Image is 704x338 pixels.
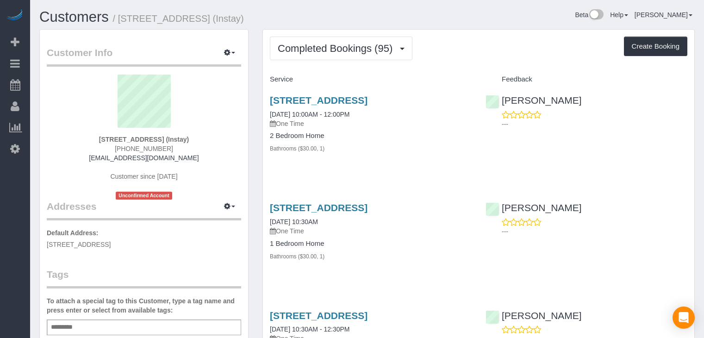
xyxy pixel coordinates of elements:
[486,202,582,213] a: [PERSON_NAME]
[270,75,472,83] h4: Service
[278,43,397,54] span: Completed Bookings (95)
[502,119,687,129] p: ---
[588,9,604,21] img: New interface
[610,11,628,19] a: Help
[116,192,172,200] span: Unconfirmed Account
[270,95,368,106] a: [STREET_ADDRESS]
[270,218,318,225] a: [DATE] 10:30AM
[673,307,695,329] div: Open Intercom Messenger
[270,325,349,333] a: [DATE] 10:30AM - 12:30PM
[502,227,687,236] p: ---
[47,46,241,67] legend: Customer Info
[47,296,241,315] label: To attach a special tag to this Customer, type a tag name and press enter or select from availabl...
[6,9,24,22] img: Automaid Logo
[89,154,199,162] a: [EMAIL_ADDRESS][DOMAIN_NAME]
[113,13,244,24] small: / [STREET_ADDRESS] (Instay)
[624,37,687,56] button: Create Booking
[270,37,412,60] button: Completed Bookings (95)
[99,136,189,143] strong: [STREET_ADDRESS] (Instay)
[575,11,604,19] a: Beta
[270,240,472,248] h4: 1 Bedroom Home
[270,132,472,140] h4: 2 Bedroom Home
[270,119,472,128] p: One Time
[39,9,109,25] a: Customers
[270,253,324,260] small: Bathrooms ($30.00, 1)
[270,310,368,321] a: [STREET_ADDRESS]
[47,268,241,288] legend: Tags
[635,11,692,19] a: [PERSON_NAME]
[486,310,582,321] a: [PERSON_NAME]
[486,75,687,83] h4: Feedback
[270,145,324,152] small: Bathrooms ($30.00, 1)
[270,111,349,118] a: [DATE] 10:00AM - 12:00PM
[270,202,368,213] a: [STREET_ADDRESS]
[47,241,111,248] span: [STREET_ADDRESS]
[115,145,173,152] span: [PHONE_NUMBER]
[110,173,177,180] span: Customer since [DATE]
[270,226,472,236] p: One Time
[47,228,99,238] label: Default Address:
[486,95,582,106] a: [PERSON_NAME]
